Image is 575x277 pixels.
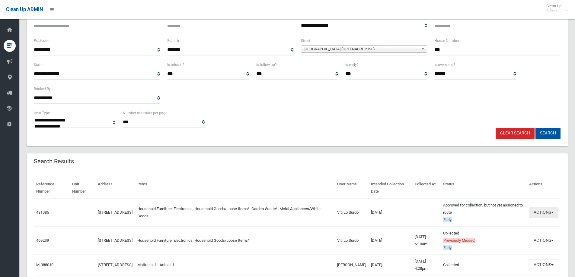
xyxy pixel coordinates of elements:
a: M-388010 [36,263,53,267]
td: [DATE] [369,198,412,227]
span: Early [443,217,452,222]
span: Early [443,245,452,250]
th: Actions [527,178,561,198]
label: Is missed? [167,61,184,68]
td: [DATE] [369,254,412,275]
td: Collected [441,254,527,275]
th: Address [95,178,135,198]
label: Postcode [34,37,49,44]
label: Is early? [345,61,359,68]
th: Status [441,178,527,198]
td: Mattress: 1 - Actual: 1 [135,254,335,275]
td: [DATE] [369,226,412,254]
td: [DATE] 4:28pm [412,254,441,275]
span: [GEOGRAPHIC_DATA] (GREENACRE 2190) [304,46,419,53]
td: Collected [441,226,527,254]
a: [STREET_ADDRESS] [98,238,133,243]
label: House Number [434,37,459,44]
th: User Name [335,178,369,198]
td: Household Furniture, Electronics, Household Goods/Loose Items* [135,226,335,254]
td: [DATE] 5:10am [412,226,441,254]
label: Is oversized? [434,61,455,68]
label: Booked By [34,86,51,92]
a: 469239 [36,238,49,243]
label: Item Type [34,110,50,116]
span: Clean Up [543,4,567,13]
header: Search Results [27,156,81,167]
td: Viti Lo Surdo [335,226,369,254]
button: Actions [529,235,558,246]
th: Items [135,178,335,198]
td: Household Furniture, Electronics, Household Goods/Loose Items*, Garden Waste*, Metal Appliances/W... [135,198,335,227]
span: Clean Up ADMIN [6,7,43,12]
a: [STREET_ADDRESS] [98,263,133,267]
small: Admin [546,8,561,13]
th: Reference Number [34,178,70,198]
th: Intended Collection Date [369,178,412,198]
label: Suburb [167,37,179,44]
th: Collected At [412,178,441,198]
a: Clear Search [496,128,535,139]
a: [STREET_ADDRESS] [98,210,133,215]
button: Actions [529,207,558,218]
td: Viti Lo Surdo [335,198,369,227]
button: Actions [529,259,558,270]
label: Number of results per page [123,110,167,116]
th: Unit Number [70,178,95,198]
span: Previously Missed [443,238,475,243]
button: Search [535,128,561,139]
label: Status [34,61,44,68]
td: Approved for collection, but not yet assigned to route [441,198,527,227]
label: Is follow up? [256,61,277,68]
td: [PERSON_NAME] [335,254,369,275]
label: Street [301,37,310,44]
a: 481085 [36,210,49,215]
